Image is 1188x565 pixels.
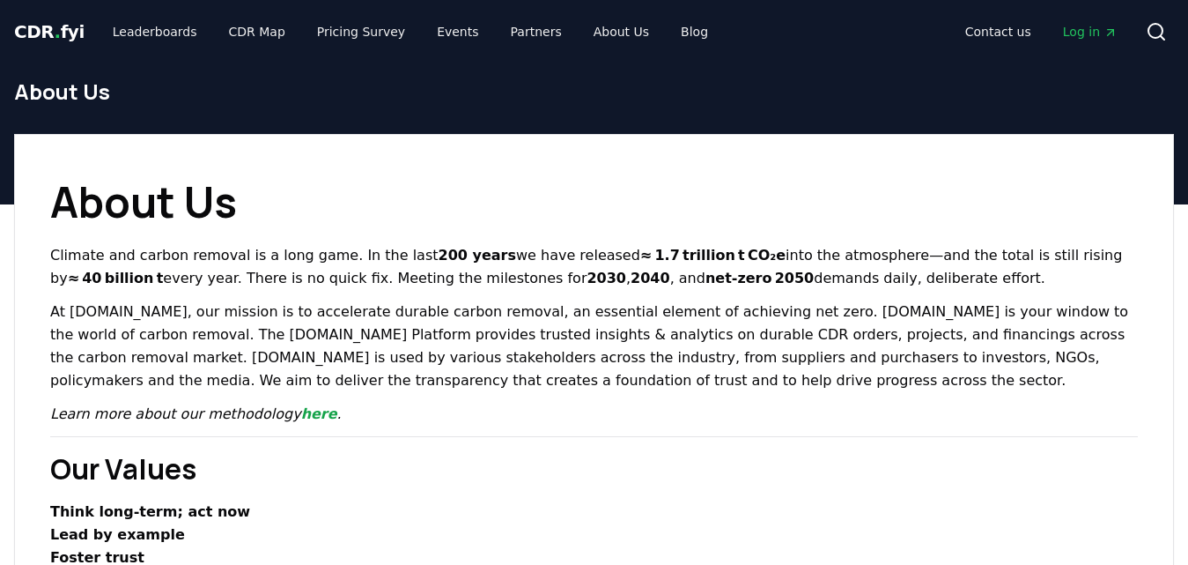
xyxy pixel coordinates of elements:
a: Events [423,16,492,48]
a: CDR.fyi [14,19,85,44]
em: Learn more about our methodology . [50,405,342,422]
strong: ≈ 40 billion t [68,270,164,286]
a: CDR Map [215,16,299,48]
strong: 200 years [439,247,516,264]
a: Contact us [951,16,1045,48]
p: Climate and carbon removal is a long game. In the last we have released into the atmosphere—and t... [50,244,1138,290]
h1: About Us [50,170,1138,234]
a: About Us [579,16,663,48]
strong: net‑zero 2050 [705,270,814,286]
strong: Lead by example [50,526,185,543]
strong: 2030 [587,270,626,286]
a: Pricing Survey [303,16,419,48]
span: Log in [1063,23,1118,41]
span: . [55,21,61,42]
nav: Main [951,16,1132,48]
a: here [301,405,337,422]
a: Partners [497,16,576,48]
a: Log in [1049,16,1132,48]
h2: Our Values [50,448,1138,490]
nav: Main [99,16,722,48]
strong: Think long‑term; act now [50,503,250,520]
p: At [DOMAIN_NAME], our mission is to accelerate durable carbon removal, an essential element of ac... [50,301,1138,392]
span: CDR fyi [14,21,85,42]
h1: About Us [14,78,1174,106]
a: Blog [667,16,722,48]
strong: 2040 [631,270,670,286]
strong: ≈ 1.7 trillion t CO₂e [640,247,786,264]
a: Leaderboards [99,16,211,48]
